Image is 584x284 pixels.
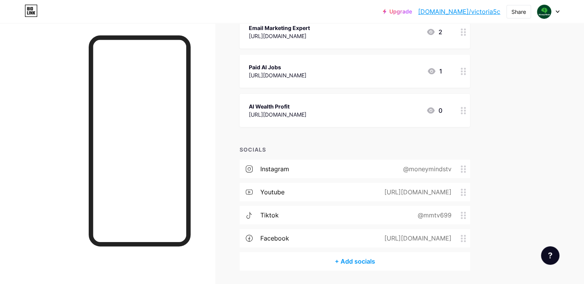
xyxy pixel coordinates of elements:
[372,187,461,197] div: [URL][DOMAIN_NAME]
[249,32,310,40] div: [URL][DOMAIN_NAME]
[240,252,470,271] div: + Add socials
[22,12,38,18] div: v 4.0.25
[426,106,442,115] div: 0
[21,45,27,51] img: tab_domain_overview_orange.svg
[383,8,412,15] a: Upgrade
[12,12,18,18] img: logo_orange.svg
[12,20,18,26] img: website_grey.svg
[260,234,289,243] div: facebook
[427,67,442,76] div: 1
[391,164,461,174] div: @moneymindstv
[418,7,500,16] a: [DOMAIN_NAME]/victoria5c
[249,110,306,119] div: [URL][DOMAIN_NAME]
[240,145,470,154] div: SOCIALS
[20,20,84,26] div: Domain: [DOMAIN_NAME]
[85,45,129,50] div: Keywords by Traffic
[249,102,306,110] div: AI Wealth Profit
[76,45,83,51] img: tab_keywords_by_traffic_grey.svg
[260,164,289,174] div: instagram
[372,234,461,243] div: [URL][DOMAIN_NAME]
[249,71,306,79] div: [URL][DOMAIN_NAME]
[260,187,285,197] div: youtube
[537,4,551,19] img: Victoriano Basco
[260,210,279,220] div: tiktok
[249,63,306,71] div: Paid AI Jobs
[511,8,526,16] div: Share
[29,45,69,50] div: Domain Overview
[405,210,461,220] div: @mmtv699
[249,24,310,32] div: Email Marketing Expert
[426,27,442,37] div: 2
